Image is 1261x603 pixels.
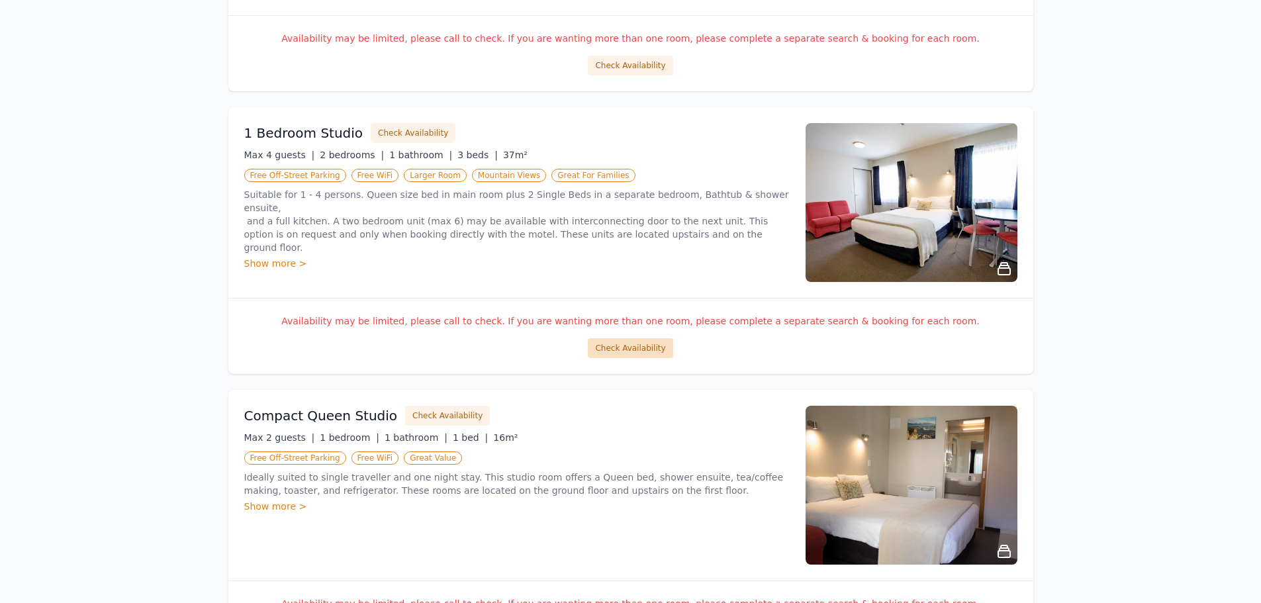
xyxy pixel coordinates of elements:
[320,432,379,443] span: 1 bedroom |
[351,169,399,182] span: Free WiFi
[244,150,315,160] span: Max 4 guests |
[244,432,315,443] span: Max 2 guests |
[405,406,490,426] button: Check Availability
[244,257,790,270] div: Show more >
[472,169,546,182] span: Mountain Views
[244,314,1017,328] p: Availability may be limited, please call to check. If you are wanting more than one room, please ...
[244,451,346,465] span: Free Off-Street Parking
[244,500,790,513] div: Show more >
[371,123,455,143] button: Check Availability
[404,169,467,182] span: Larger Room
[244,169,346,182] span: Free Off-Street Parking
[244,188,790,254] p: Suitable for 1 - 4 persons. Queen size bed in main room plus 2 Single Beds in a separate bedroom,...
[244,124,363,142] h3: 1 Bedroom Studio
[244,471,790,497] p: Ideally suited to single traveller and one night stay. This studio room offers a Queen bed, showe...
[588,56,673,75] button: Check Availability
[453,432,488,443] span: 1 bed |
[351,451,399,465] span: Free WiFi
[493,432,518,443] span: 16m²
[244,32,1017,45] p: Availability may be limited, please call to check. If you are wanting more than one room, please ...
[320,150,384,160] span: 2 bedrooms |
[389,150,452,160] span: 1 bathroom |
[244,406,398,425] h3: Compact Queen Studio
[404,451,462,465] span: Great Value
[503,150,528,160] span: 37m²
[588,338,673,358] button: Check Availability
[457,150,498,160] span: 3 beds |
[385,432,447,443] span: 1 bathroom |
[551,169,635,182] span: Great For Families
